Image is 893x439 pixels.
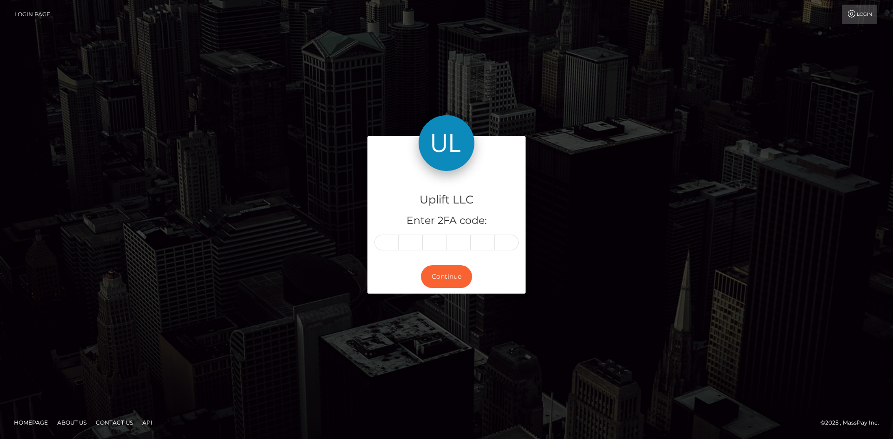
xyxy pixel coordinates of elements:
[842,5,877,24] a: Login
[10,415,52,430] a: Homepage
[374,214,519,228] h5: Enter 2FA code:
[14,5,50,24] a: Login Page
[419,115,474,171] img: Uplift LLC
[421,265,472,288] button: Continue
[374,192,519,208] h4: Uplift LLC
[53,415,90,430] a: About Us
[139,415,156,430] a: API
[92,415,137,430] a: Contact Us
[820,418,886,428] div: © 2025 , MassPay Inc.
